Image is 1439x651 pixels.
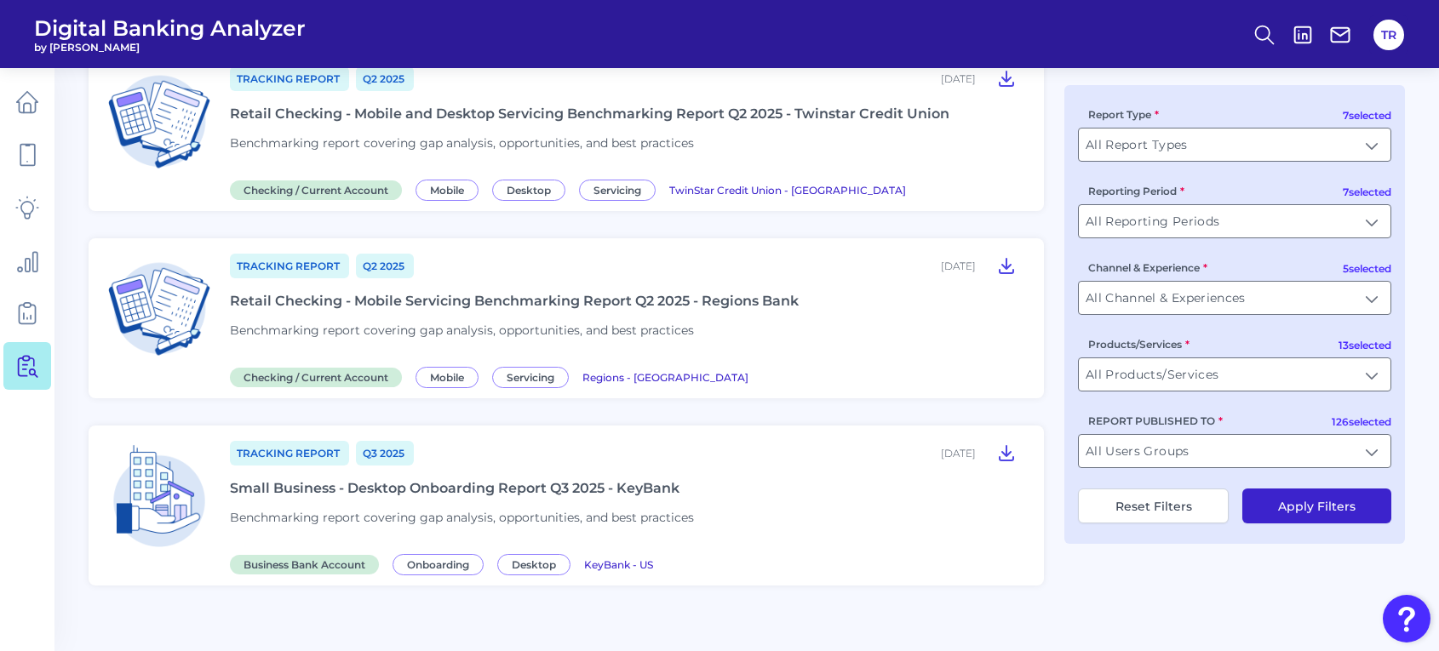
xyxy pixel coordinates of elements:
a: Servicing [579,181,662,197]
span: Mobile [416,180,479,201]
a: Tracking Report [230,66,349,91]
span: Business Bank Account [230,555,379,574]
label: Products/Services [1088,338,1190,351]
span: Onboarding [393,554,484,575]
button: Open Resource Center [1383,595,1430,642]
span: Regions - [GEOGRAPHIC_DATA] [582,371,748,384]
a: Desktop [492,181,572,197]
a: Checking / Current Account [230,368,409,385]
span: by [PERSON_NAME] [34,41,306,54]
a: Onboarding [393,556,490,572]
div: [DATE] [941,72,976,85]
button: TR [1373,20,1404,50]
div: Retail Checking - Mobile Servicing Benchmarking Report Q2 2025 - Regions Bank [230,293,799,309]
span: Servicing [579,180,656,201]
a: Mobile [416,368,485,385]
a: Tracking Report [230,441,349,465]
span: Desktop [497,554,570,575]
span: TwinStar Credit Union - [GEOGRAPHIC_DATA] [669,184,906,197]
label: Report Type [1088,108,1159,121]
a: Desktop [497,556,577,572]
span: Benchmarking report covering gap analysis, opportunities, and best practices [230,323,694,338]
div: [DATE] [941,260,976,272]
button: Reset Filters [1078,488,1229,523]
a: Servicing [492,368,576,385]
button: Retail Checking - Mobile and Desktop Servicing Benchmarking Report Q2 2025 - Twinstar Credit Union [989,65,1023,92]
a: Business Bank Account [230,556,386,572]
button: Retail Checking - Mobile Servicing Benchmarking Report Q2 2025 - Regions Bank [989,252,1023,279]
span: Servicing [492,367,569,388]
span: Desktop [492,180,565,201]
span: Benchmarking report covering gap analysis, opportunities, and best practices [230,135,694,151]
label: Channel & Experience [1088,261,1207,274]
div: Retail Checking - Mobile and Desktop Servicing Benchmarking Report Q2 2025 - Twinstar Credit Union [230,106,949,122]
div: Small Business - Desktop Onboarding Report Q3 2025 - KeyBank [230,480,679,496]
a: Regions - [GEOGRAPHIC_DATA] [582,368,748,385]
a: Q2 2025 [356,254,414,278]
img: Checking / Current Account [102,65,216,179]
span: Mobile [416,367,479,388]
span: KeyBank - US [584,558,653,571]
a: Q3 2025 [356,441,414,465]
a: KeyBank - US [584,556,653,572]
span: Benchmarking report covering gap analysis, opportunities, and best practices [230,510,694,525]
a: Checking / Current Account [230,181,409,197]
label: Reporting Period [1088,185,1184,197]
label: REPORT PUBLISHED TO [1088,414,1223,427]
a: Tracking Report [230,254,349,278]
span: Checking / Current Account [230,368,402,387]
button: Small Business - Desktop Onboarding Report Q3 2025 - KeyBank [989,439,1023,466]
div: [DATE] [941,447,976,460]
img: Checking / Current Account [102,252,216,366]
a: Mobile [416,181,485,197]
span: Digital Banking Analyzer [34,15,306,41]
a: Q2 2025 [356,66,414,91]
button: Apply Filters [1242,488,1391,523]
span: Checking / Current Account [230,180,402,200]
img: Business Bank Account [102,439,216,553]
a: TwinStar Credit Union - [GEOGRAPHIC_DATA] [669,181,906,197]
